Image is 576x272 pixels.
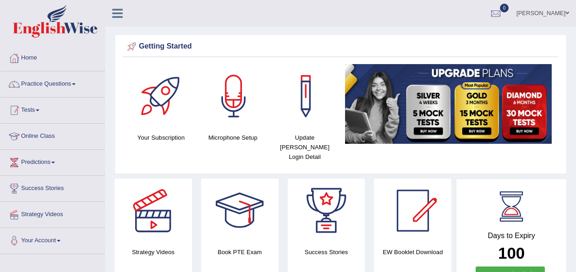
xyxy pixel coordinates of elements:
[130,133,192,142] h4: Your Subscription
[274,133,336,162] h4: Update [PERSON_NAME] Login Detail
[0,176,105,199] a: Success Stories
[0,202,105,225] a: Strategy Videos
[125,40,556,54] div: Getting Started
[466,232,556,240] h4: Days to Expiry
[202,133,264,142] h4: Microphone Setup
[0,228,105,251] a: Your Account
[288,247,365,257] h4: Success Stories
[201,247,279,257] h4: Book PTE Exam
[498,244,525,262] b: 100
[0,71,105,94] a: Practice Questions
[0,45,105,68] a: Home
[0,124,105,147] a: Online Class
[374,247,451,257] h4: EW Booklet Download
[0,150,105,173] a: Predictions
[345,64,552,144] img: small5.jpg
[0,98,105,120] a: Tests
[115,247,192,257] h4: Strategy Videos
[500,4,509,12] span: 0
